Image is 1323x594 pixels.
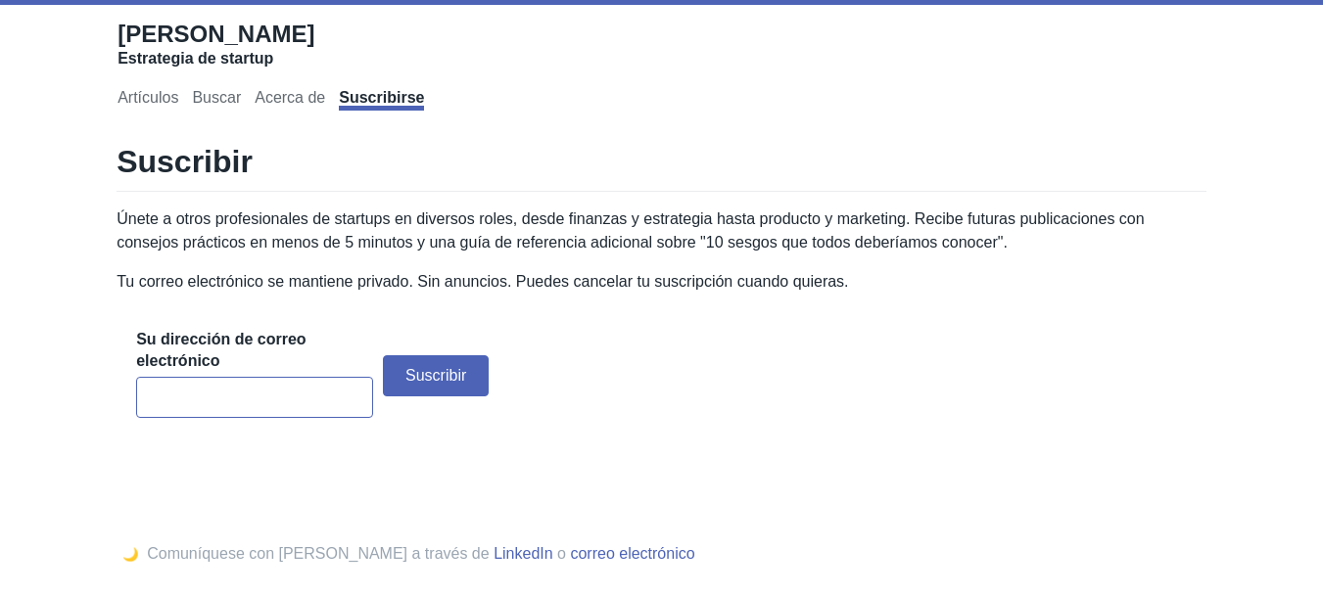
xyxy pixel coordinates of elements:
font: Artículos [118,89,178,106]
font: Suscribir [405,367,466,384]
font: Su dirección de correo electrónico [136,331,306,369]
a: [PERSON_NAME]Estrategia de startup [118,20,314,69]
font: Comuníquese con [PERSON_NAME] a través de [147,545,490,562]
font: Tu correo electrónico se mantiene privado. Sin anuncios. Puedes cancelar tu suscripción cuando qu... [117,273,848,290]
font: [PERSON_NAME] [118,21,314,47]
font: Buscar [192,89,241,106]
a: LinkedIn [494,545,553,562]
a: correo electrónico [570,545,694,562]
a: Artículos [118,89,178,111]
button: Suscribir [383,355,489,396]
font: Suscribirse [339,89,424,106]
font: Acerca de [255,89,325,106]
button: 🌙 [117,546,145,563]
font: Únete a otros profesionales de startups en diversos roles, desde finanzas y estrategia hasta prod... [117,210,1144,251]
font: Suscribir [117,144,253,179]
a: Buscar [192,89,241,111]
font: 🌙 [122,547,139,562]
a: Suscribirse [339,89,424,111]
font: o [557,545,566,562]
a: Acerca de [255,89,325,111]
font: Estrategia de startup [118,50,273,67]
